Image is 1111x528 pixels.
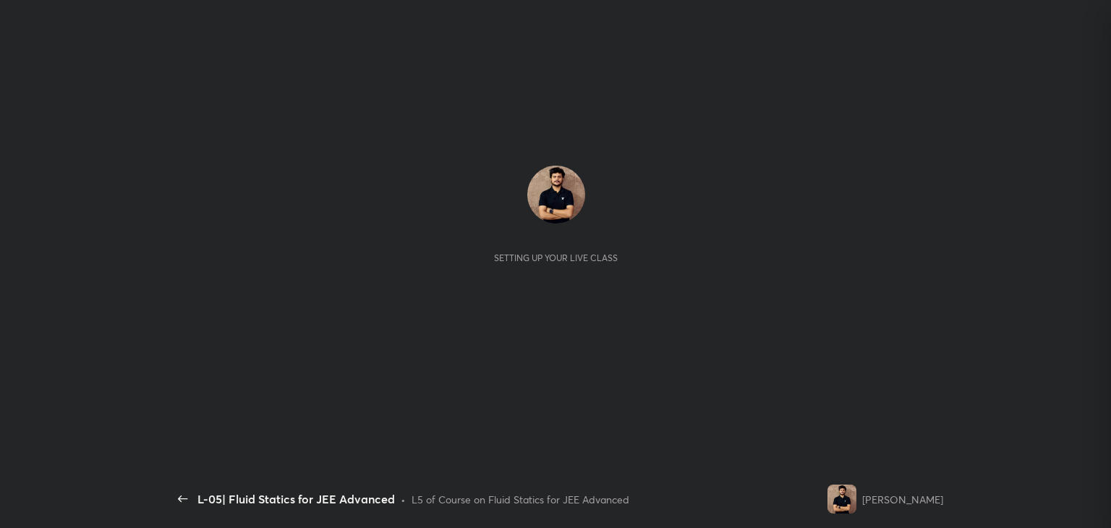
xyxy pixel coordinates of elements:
[527,166,585,223] img: f17899f42ccd45fd86fb4bd8026a40b0.jpg
[494,252,618,263] div: Setting up your live class
[862,492,943,507] div: [PERSON_NAME]
[401,492,406,507] div: •
[827,485,856,514] img: f17899f42ccd45fd86fb4bd8026a40b0.jpg
[197,490,395,508] div: L-05| Fluid Statics for JEE Advanced
[412,492,629,507] div: L5 of Course on Fluid Statics for JEE Advanced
